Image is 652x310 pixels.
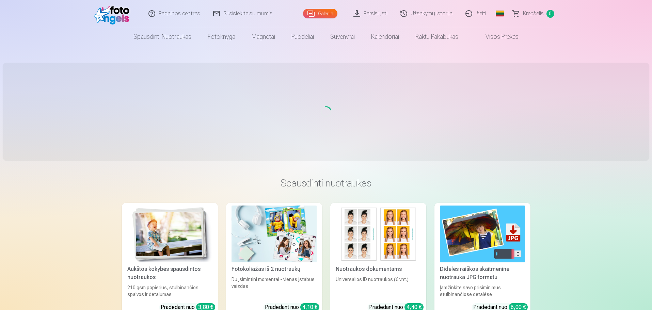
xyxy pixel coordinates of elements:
[229,276,319,298] div: Du įsimintini momentai - vienas įstabus vaizdas
[200,27,243,46] a: Fotoknyga
[94,3,133,25] img: /fa2
[125,265,215,281] div: Aukštos kokybės spausdintos nuotraukos
[363,27,407,46] a: Kalendoriai
[466,27,527,46] a: Visos prekės
[125,284,215,298] div: 210 gsm popierius, stulbinančios spalvos ir detalumas
[333,265,424,273] div: Nuotraukos dokumentams
[437,284,528,298] div: Įamžinkite savo prisiminimus stulbinančiose detalėse
[407,27,466,46] a: Raktų pakabukas
[243,27,283,46] a: Magnetai
[125,27,200,46] a: Spausdinti nuotraukas
[336,206,421,262] img: Nuotraukos dokumentams
[303,9,337,18] a: Galerija
[440,206,525,262] img: Didelės raiškos skaitmeninė nuotrauka JPG formatu
[546,10,554,18] span: 0
[127,177,525,189] h3: Spausdinti nuotraukas
[322,27,363,46] a: Suvenyrai
[229,265,319,273] div: Fotokoliažas iš 2 nuotraukų
[437,265,528,281] div: Didelės raiškos skaitmeninė nuotrauka JPG formatu
[232,206,317,262] img: Fotokoliažas iš 2 nuotraukų
[283,27,322,46] a: Puodeliai
[333,276,424,298] div: Universalios ID nuotraukos (6 vnt.)
[127,206,212,262] img: Aukštos kokybės spausdintos nuotraukos
[523,10,544,18] span: Krepšelis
